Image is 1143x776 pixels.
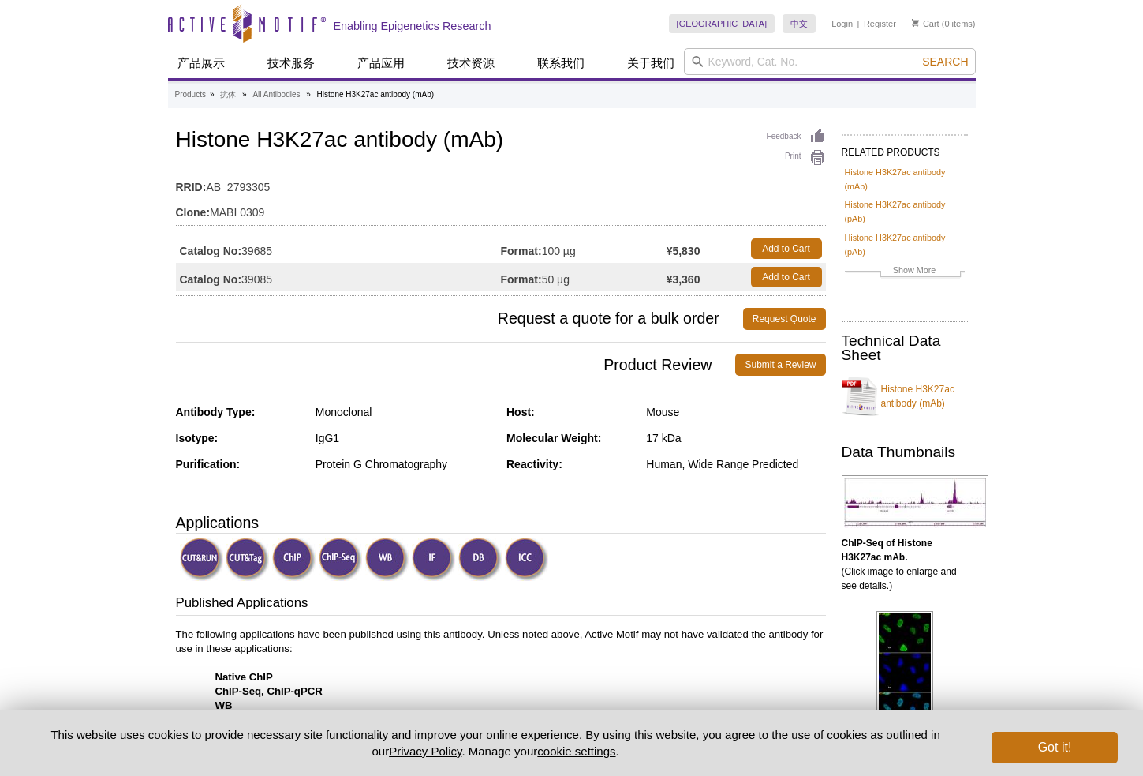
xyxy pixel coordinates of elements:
[176,511,826,534] h3: Applications
[845,231,965,259] a: Histone H3K27ac antibody (pAb)
[348,48,414,78] a: 产品应用
[176,628,826,755] p: The following applications have been published using this antibody. Unless noted above, Active Mo...
[528,48,594,78] a: 联系我们
[215,671,273,683] strong: Native ChIP
[646,431,825,445] div: 17 kDa
[735,354,825,376] a: Submit a Review
[667,272,700,287] strong: ¥3,360
[845,165,965,193] a: Histone H3K27ac antibody (mAb)
[912,14,976,33] li: (0 items)
[864,18,896,29] a: Register
[646,457,825,471] div: Human, Wide Range Predicted
[180,244,242,258] strong: Catalog No:
[646,405,825,419] div: Mouse
[501,244,542,258] strong: Format:
[317,90,434,99] li: Histone H3K27ac antibody (mAb)
[842,134,968,163] h2: RELATED PRODUCTS
[669,14,775,33] a: [GEOGRAPHIC_DATA]
[176,205,211,219] strong: Clone:
[176,308,743,330] span: Request a quote for a bulk order
[767,128,826,145] a: Feedback
[220,88,236,102] a: 抗体
[506,432,601,444] strong: Molecular Weight:
[176,458,241,470] strong: Purification:
[316,457,495,471] div: Protein G Chromatography
[458,538,502,581] img: Dot Blot Validated
[389,744,461,758] a: Privacy Policy
[842,536,968,593] p: (Click image to enlarge and see details.)
[365,538,409,581] img: Western Blot Validated
[175,88,206,102] a: Products
[857,14,860,33] li: |
[176,196,826,221] td: MABI 0309
[316,431,495,445] div: IgG1
[684,48,976,75] input: Keyword, Cat. No.
[306,90,311,99] li: »
[215,699,233,711] strong: WB
[334,19,491,33] h2: Enabling Epigenetics Research
[845,197,965,226] a: Histone H3K27ac antibody (pAb)
[25,726,966,759] p: This website uses cookies to provide necessary site functionality and improve your online experie...
[176,234,501,263] td: 39685
[168,48,234,78] a: 产品展示
[831,18,853,29] a: Login
[226,538,269,581] img: CUT&Tag Validated
[842,445,968,459] h2: Data Thumbnails
[176,406,256,418] strong: Antibody Type:
[917,54,973,69] button: Search
[501,272,542,287] strong: Format:
[876,611,933,734] img: Histone H3K27ac antibody (mAb) tested by immunofluorescence.
[501,234,667,263] td: 100 µg
[506,458,562,470] strong: Reactivity:
[842,475,988,530] img: Histone H3K27ac antibody (mAb) tested by ChIP-Seq.
[912,18,939,29] a: Cart
[180,538,223,581] img: CUT&RUN Validated
[537,744,615,758] button: cookie settings
[176,594,826,616] h3: Published Applications
[176,263,501,291] td: 39085
[210,90,215,99] li: »
[842,334,968,362] h2: Technical Data Sheet
[506,406,535,418] strong: Host:
[176,171,826,196] td: AB_2793305
[180,272,242,287] strong: Catalog No:
[319,538,362,581] img: ChIP-Seq Validated
[667,244,700,258] strong: ¥5,830
[783,14,816,33] a: 中文
[618,48,684,78] a: 关于我们
[176,180,207,194] strong: RRID:
[438,48,504,78] a: 技术资源
[767,149,826,167] a: Print
[922,55,968,68] span: Search
[992,732,1118,763] button: Got it!
[215,685,323,697] strong: ChIP-Seq, ChIP-qPCR
[252,88,300,102] a: All Antibodies
[751,267,822,287] a: Add to Cart
[316,405,495,419] div: Monoclonal
[845,263,965,281] a: Show More
[505,538,548,581] img: Immunocytochemistry Validated
[258,48,324,78] a: 技术服务
[842,373,968,420] a: Histone H3K27ac antibody (mAb)
[743,308,826,330] a: Request Quote
[501,263,667,291] td: 50 µg
[751,238,822,259] a: Add to Cart
[842,538,932,563] b: ChIP-Seq of Histone H3K27ac mAb.
[176,432,219,444] strong: Isotype:
[912,19,919,27] img: Your Cart
[412,538,455,581] img: Immunofluorescence Validated
[176,354,736,376] span: Product Review
[272,538,316,581] img: ChIP Validated
[242,90,247,99] li: »
[176,128,826,155] h1: Histone H3K27ac antibody (mAb)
